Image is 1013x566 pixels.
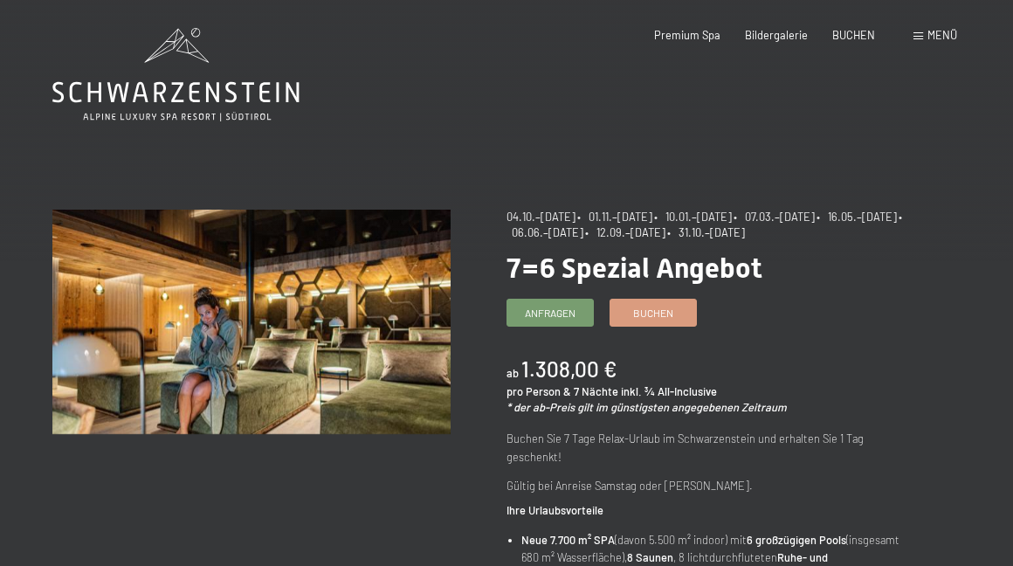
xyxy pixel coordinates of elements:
a: BUCHEN [832,28,875,42]
span: • 10.01.–[DATE] [654,210,732,224]
span: Buchen [633,306,673,321]
span: Menü [927,28,957,42]
span: • 31.10.–[DATE] [667,225,745,239]
strong: Neue 7.700 m² SPA [521,533,615,547]
p: Gültig bei Anreise Samstag oder [PERSON_NAME]. [507,477,905,494]
img: 7=6 Spezial Angebot [52,210,451,434]
a: Bildergalerie [745,28,808,42]
span: • 01.11.–[DATE] [577,210,652,224]
span: inkl. ¾ All-Inclusive [621,384,717,398]
span: 7 Nächte [574,384,618,398]
span: • 06.06.–[DATE] [507,210,902,239]
b: 1.308,00 € [521,356,617,382]
span: pro Person & [507,384,571,398]
a: Premium Spa [654,28,720,42]
span: 04.10.–[DATE] [507,210,575,224]
strong: Ihre Urlaubsvorteile [507,503,603,517]
a: Anfragen [507,300,593,326]
p: Buchen Sie 7 Tage Relax-Urlaub im Schwarzenstein und erhalten Sie 1 Tag geschenkt! [507,430,905,466]
span: 7=6 Spezial Angebot [507,252,762,285]
span: • 07.03.–[DATE] [734,210,815,224]
strong: 6 großzügigen Pools [747,533,846,547]
a: Buchen [610,300,696,326]
span: ab [507,366,519,380]
span: • 16.05.–[DATE] [817,210,897,224]
span: Anfragen [525,306,575,321]
em: * der ab-Preis gilt im günstigsten angegebenen Zeitraum [507,400,787,414]
strong: 8 Saunen [627,550,673,564]
span: • 12.09.–[DATE] [585,225,665,239]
